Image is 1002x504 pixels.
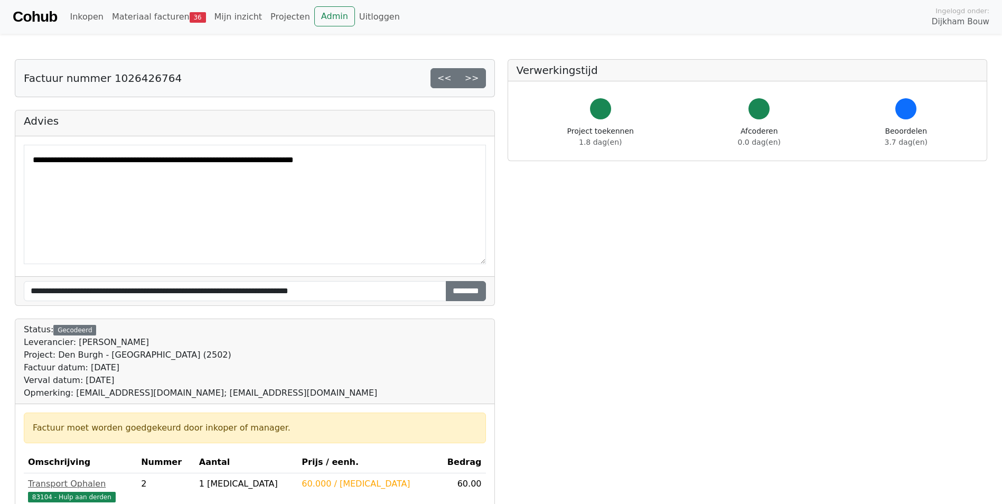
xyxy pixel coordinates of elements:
[13,4,57,30] a: Cohub
[266,6,314,27] a: Projecten
[65,6,107,27] a: Inkopen
[738,138,781,146] span: 0.0 dag(en)
[137,452,195,473] th: Nummer
[28,492,116,502] span: 83104 - Hulp aan derden
[935,6,989,16] span: Ingelogd onder:
[932,16,989,28] span: Dijkham Bouw
[885,126,928,148] div: Beoordelen
[458,68,486,88] a: >>
[53,325,96,335] div: Gecodeerd
[190,12,206,23] span: 36
[195,452,298,473] th: Aantal
[738,126,781,148] div: Afcoderen
[199,478,294,490] div: 1 [MEDICAL_DATA]
[24,452,137,473] th: Omschrijving
[24,361,377,374] div: Factuur datum: [DATE]
[33,422,477,434] div: Factuur moet worden goedgekeurd door inkoper of manager.
[24,349,377,361] div: Project: Den Burgh - [GEOGRAPHIC_DATA] (2502)
[24,115,486,127] h5: Advies
[297,452,435,473] th: Prijs / eenh.
[314,6,355,26] a: Admin
[430,68,458,88] a: <<
[108,6,210,27] a: Materiaal facturen36
[517,64,979,77] h5: Verwerkingstijd
[302,478,431,490] div: 60.000 / [MEDICAL_DATA]
[355,6,404,27] a: Uitloggen
[24,374,377,387] div: Verval datum: [DATE]
[24,336,377,349] div: Leverancier: [PERSON_NAME]
[24,323,377,399] div: Status:
[28,478,133,503] a: Transport Ophalen83104 - Hulp aan derden
[579,138,622,146] span: 1.8 dag(en)
[567,126,634,148] div: Project toekennen
[24,72,182,85] h5: Factuur nummer 1026426764
[210,6,267,27] a: Mijn inzicht
[24,387,377,399] div: Opmerking: [EMAIL_ADDRESS][DOMAIN_NAME]; [EMAIL_ADDRESS][DOMAIN_NAME]
[885,138,928,146] span: 3.7 dag(en)
[435,452,485,473] th: Bedrag
[28,478,133,490] div: Transport Ophalen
